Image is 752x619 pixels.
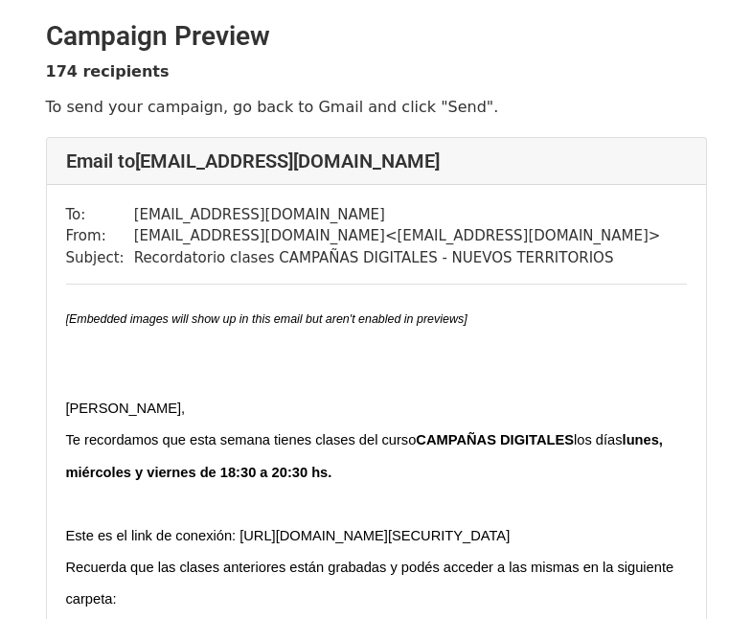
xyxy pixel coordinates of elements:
h2: Campaign Preview [46,20,707,53]
span: lunes, miércoles y viernes de 18:30 a 20:30 hs. [66,432,668,479]
span: CAMPAÑAS DIGITALES [416,432,574,447]
span: , [181,401,185,416]
p: To send your campaign, go back to Gmail and click "Send". [46,97,707,117]
span: Recuerda que las clases anteriores están grabadas y podés acceder a las mismas en la siguiente ca... [66,560,678,607]
td: Recordatorio clases CAMPAÑAS DIGITALES - NUEVOS TERRITORIOS [134,247,661,269]
span: ​[PERSON_NAME] [66,401,182,416]
td: [EMAIL_ADDRESS][DOMAIN_NAME] [134,204,661,226]
td: [EMAIL_ADDRESS][DOMAIN_NAME] < [EMAIL_ADDRESS][DOMAIN_NAME] > [134,225,661,247]
strong: 174 recipients [46,62,170,80]
span: Este es el link de conexión: [URL][DOMAIN_NAME][SECURITY_DATA] [66,528,511,543]
span: ​ [66,304,609,381]
em: [Embedded images will show up in this email but aren't enabled in previews] [66,312,467,326]
span: los días [574,432,623,447]
h4: Email to [EMAIL_ADDRESS][DOMAIN_NAME] [66,149,687,172]
td: Subject: [66,247,134,269]
td: To: [66,204,134,226]
span: Te recordamos que esta semana [66,432,270,447]
span: tienes clases del curso [274,432,416,447]
td: From: [66,225,134,247]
